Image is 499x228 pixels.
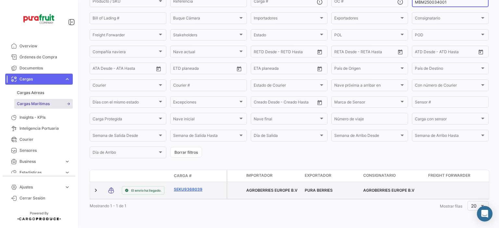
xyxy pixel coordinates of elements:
span: Cargas Aéreas [17,90,44,96]
span: Business [19,159,62,164]
a: Cargas Marítimas [14,99,73,109]
input: Desde [334,50,346,55]
a: Documentos [5,63,73,74]
button: Open calendar [234,64,244,74]
span: Exportadores [334,17,399,21]
span: Día de Arribo [93,151,158,156]
datatable-header-cell: Exportador [302,170,361,182]
span: Estado [254,34,319,38]
span: expand_more [64,159,70,164]
datatable-header-cell: Carga # [171,170,210,181]
span: Overview [19,43,70,49]
span: expand_more [64,76,70,82]
datatable-header-cell: Consignatario [361,170,426,182]
span: Consignatario [415,17,480,21]
span: Mostrando 1 - 1 de 1 [90,203,126,208]
span: Semana de Salida Desde [93,134,158,139]
button: Borrar filtros [170,147,202,158]
input: ATD Hasta [440,50,469,55]
span: Nave actual [173,50,238,55]
span: Semana de Salida Hasta [173,134,238,139]
datatable-header-cell: Modo de Transporte [103,173,119,178]
span: Freight Forwarder [93,34,158,38]
span: Courier [19,137,70,142]
span: Estadísticas [19,170,62,175]
button: Open calendar [395,47,405,57]
span: Inteligencia Portuaria [19,126,70,131]
span: Consignatario [363,173,396,178]
input: ATA Desde [93,67,112,72]
button: Open calendar [315,64,325,74]
input: ATA Hasta [117,67,146,72]
datatable-header-cell: Importador [244,170,302,182]
button: Open calendar [476,47,486,57]
span: Courier [93,84,158,89]
span: Nave próxima a arribar en [334,84,399,89]
datatable-header-cell: Carga Protegida [227,170,244,182]
span: El envío ha llegado. [131,188,161,193]
span: Estado de Courier [254,84,319,89]
input: Creado Desde [254,101,280,105]
span: País de Destino [415,67,480,72]
a: Sensores [5,145,73,156]
span: Con número de Courier [415,84,480,89]
span: Importador [246,173,273,178]
a: Órdenes de Compra [5,52,73,63]
span: AGROBERRIES EUROPE B.V [246,188,298,193]
button: Open calendar [315,98,325,107]
span: Insights - KPIs [19,114,70,120]
span: 20 [471,203,477,209]
input: ATD Desde [415,50,435,55]
span: Carga # [174,173,192,179]
span: Carga Protegida [93,118,158,122]
span: expand_more [64,184,70,190]
span: Exportador [305,173,331,178]
a: Inteligencia Portuaria [5,123,73,134]
span: Nave inicial [173,118,238,122]
span: expand_more [64,170,70,175]
span: Compañía naviera [93,50,158,55]
span: AGROBERRIES EUROPE B.V [363,188,415,193]
a: Courier [5,134,73,145]
span: Día de Salida [254,134,319,139]
span: Mostrar filas [440,204,462,209]
span: Sensores [19,148,70,153]
span: Nave final [254,118,319,122]
input: Hasta [270,50,299,55]
span: Stakeholders [173,34,238,38]
span: Días con el mismo estado [93,101,158,105]
datatable-header-cell: Freight Forwarder [426,170,491,182]
input: Hasta [270,67,299,72]
button: Open calendar [154,64,163,74]
input: Creado Hasta [284,101,313,105]
button: Open calendar [315,47,325,57]
span: País de Origen [334,67,399,72]
input: Hasta [189,67,219,72]
span: Documentos [19,65,70,71]
a: Cargas Aéreas [14,88,73,98]
span: Órdenes de Compra [19,54,70,60]
span: Excepciones [173,101,238,105]
span: Semana de Arribo Hasta [415,134,480,139]
span: Ajustes [19,184,62,190]
span: Cargas [19,76,62,82]
input: Desde [173,67,185,72]
a: Insights - KPIs [5,112,73,123]
input: Desde [254,67,265,72]
a: Expand/Collapse Row [93,187,99,194]
span: Semana de Arribo Desde [334,134,399,139]
span: PURA BERRIES [305,188,333,193]
span: Cerrar Sesión [19,195,70,201]
div: Abrir Intercom Messenger [477,206,493,222]
span: Carga con sensor [415,118,480,122]
span: Importadores [254,17,319,21]
a: SEKU9368039 [174,186,208,192]
span: Freight Forwarder [428,173,470,178]
span: Marca de Sensor [334,101,399,105]
input: Hasta [351,50,380,55]
span: Cargas Marítimas [17,101,50,107]
datatable-header-cell: Estado de Envio [119,173,171,178]
span: POL [334,34,399,38]
a: Overview [5,41,73,52]
span: Buque Cámara [173,17,238,21]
